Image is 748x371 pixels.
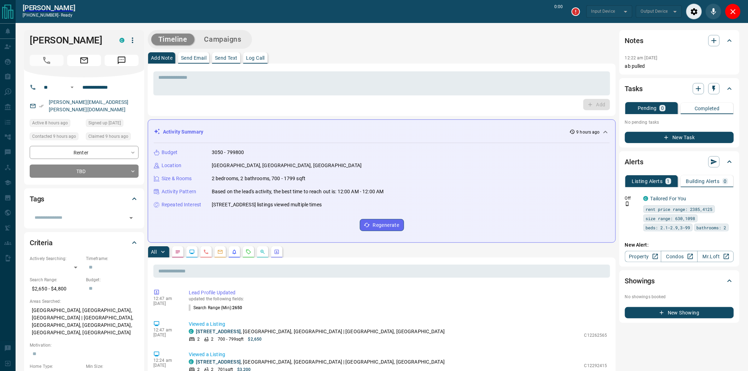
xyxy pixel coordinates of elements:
p: Location [162,162,181,169]
p: 2 [197,336,200,342]
div: condos.ca [643,196,648,201]
div: Tasks [625,80,734,97]
svg: Email Verified [39,104,44,108]
a: Mr.Loft [697,251,734,262]
p: Repeated Interest [162,201,201,208]
a: Property [625,251,661,262]
div: condos.ca [189,329,194,334]
span: beds: 2.1-2.9,3-99 [646,224,690,231]
p: Motivation: [30,342,139,348]
div: condos.ca [189,359,194,364]
p: Viewed a Listing [189,320,607,328]
button: Regenerate [360,219,404,231]
p: Based on the lead's activity, the best time to reach out is: 12:00 AM - 12:00 AM [212,188,384,195]
p: Activity Summary [163,128,203,136]
div: Alerts [625,153,734,170]
svg: Opportunities [260,249,265,255]
p: $2,650 [248,336,262,342]
span: Signed up [DATE] [88,119,121,126]
div: Sun Aug 17 2025 [30,119,82,129]
button: Open [126,213,136,223]
p: C12292415 [584,363,607,369]
span: bathrooms: 2 [697,224,726,231]
p: 12:22 am [DATE] [625,55,658,60]
span: Call [30,55,64,66]
div: Close [725,4,741,19]
svg: Calls [203,249,209,255]
div: Tags [30,190,139,207]
p: Off [625,195,639,201]
div: Mute [706,4,721,19]
p: Add Note [151,55,173,60]
a: [PERSON_NAME][EMAIL_ADDRESS][PERSON_NAME][DOMAIN_NAME] [49,99,129,112]
p: 12:47 am [153,296,178,301]
p: ab pulled [625,63,734,70]
p: Budget [162,149,178,156]
p: [DATE] [153,301,178,306]
p: 0:00 [555,4,563,19]
a: [PERSON_NAME] [23,4,75,12]
p: Timeframe: [86,255,139,262]
a: Condos [661,251,697,262]
p: 1 [667,179,670,184]
p: [DATE] [153,332,178,337]
p: 12:24 am [153,358,178,363]
p: Home Type: [30,363,82,370]
p: Activity Pattern [162,188,196,195]
span: Contacted 9 hours ago [32,133,76,140]
button: New Showing [625,307,734,318]
button: Timeline [151,34,194,45]
p: 9 hours ago [577,129,600,135]
div: Renter [30,146,139,159]
button: Campaigns [197,34,249,45]
p: [STREET_ADDRESS] listings viewed multiple times [212,201,322,208]
p: 12:47 am [153,328,178,332]
svg: Emails [217,249,223,255]
p: [GEOGRAPHIC_DATA], [GEOGRAPHIC_DATA], [GEOGRAPHIC_DATA] | [GEOGRAPHIC_DATA], [GEOGRAPHIC_DATA], [... [30,305,139,338]
p: Completed [695,106,720,111]
p: Send Email [181,55,206,60]
svg: Push Notification Only [625,201,630,206]
p: Actively Searching: [30,255,82,262]
p: Building Alerts [686,179,720,184]
p: Budget: [86,277,139,283]
p: Search Range: [30,277,82,283]
h2: Notes [625,35,643,46]
p: Pending [638,106,657,111]
svg: Lead Browsing Activity [189,249,195,255]
a: [STREET_ADDRESS] [196,359,241,365]
p: Log Call [246,55,265,60]
p: Areas Searched: [30,298,139,305]
span: 2650 [232,305,242,310]
div: Activity Summary9 hours ago [154,125,610,139]
p: Min Size: [86,363,139,370]
p: [PHONE_NUMBER] - [23,12,75,18]
p: 700 - 799 sqft [218,336,244,342]
p: Search Range (Min) : [189,305,242,311]
button: New Task [625,132,734,143]
p: , [GEOGRAPHIC_DATA], [GEOGRAPHIC_DATA] | [GEOGRAPHIC_DATA], [GEOGRAPHIC_DATA] [196,328,445,335]
div: Audio Settings [686,4,702,19]
p: [GEOGRAPHIC_DATA], [GEOGRAPHIC_DATA], [GEOGRAPHIC_DATA] [212,162,362,169]
p: 3050 - 799800 [212,149,244,156]
p: [DATE] [153,363,178,368]
a: Tailored For You [650,196,686,201]
span: Email [67,55,101,66]
h2: Alerts [625,156,643,167]
p: Send Text [215,55,238,60]
h2: Criteria [30,237,53,248]
p: No showings booked [625,294,734,300]
div: Notes [625,32,734,49]
div: Showings [625,272,734,289]
div: Sun Aug 17 2025 [86,132,139,142]
p: 0 [724,179,727,184]
p: updated the following fields: [189,296,607,301]
span: Claimed 9 hours ago [88,133,128,140]
svg: Listing Alerts [232,249,237,255]
p: Size & Rooms [162,175,192,182]
svg: Notes [175,249,181,255]
p: , [GEOGRAPHIC_DATA], [GEOGRAPHIC_DATA] | [GEOGRAPHIC_DATA], [GEOGRAPHIC_DATA] [196,358,445,366]
h2: Showings [625,275,655,287]
span: Active 8 hours ago [32,119,68,126]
